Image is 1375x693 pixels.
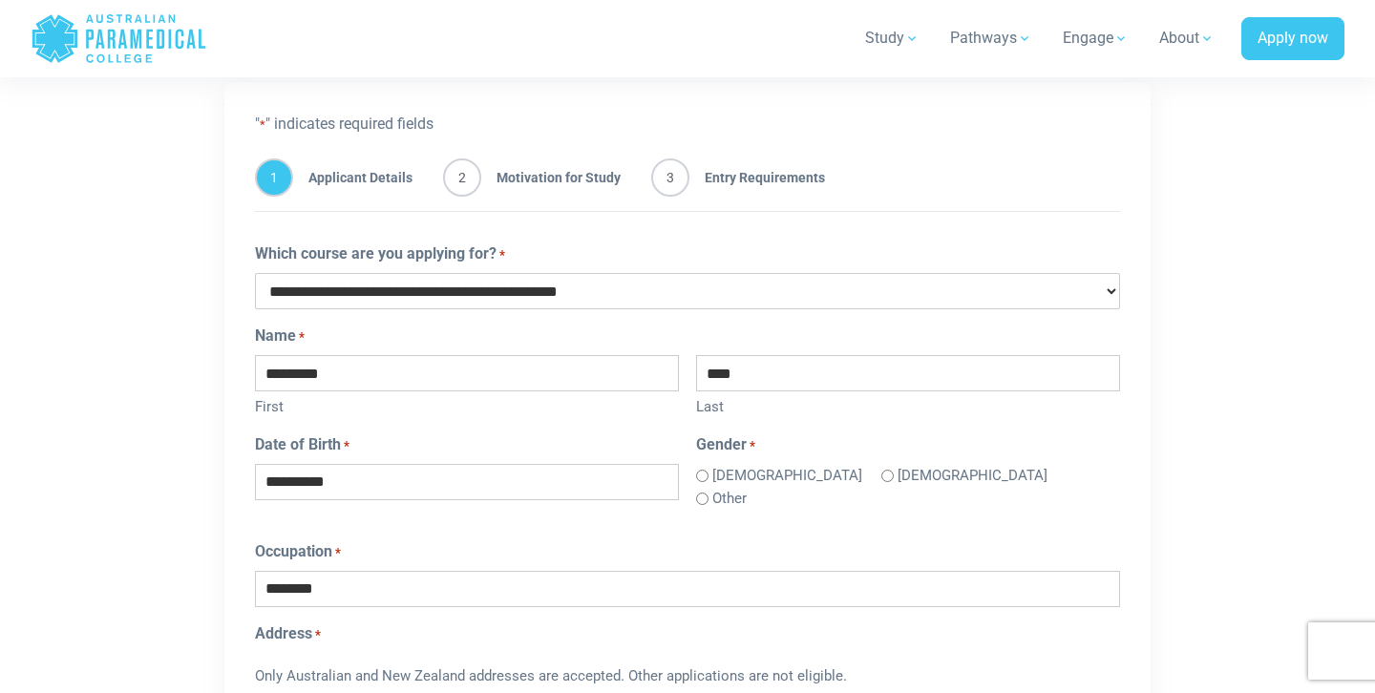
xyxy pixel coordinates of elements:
label: Date of Birth [255,433,349,456]
label: Last [696,391,1120,418]
a: Australian Paramedical College [31,8,207,70]
label: [DEMOGRAPHIC_DATA] [898,465,1047,487]
label: [DEMOGRAPHIC_DATA] [712,465,862,487]
span: 2 [443,158,481,197]
legend: Name [255,325,1121,347]
a: Pathways [939,11,1044,65]
span: 3 [651,158,689,197]
a: About [1148,11,1226,65]
span: Applicant Details [293,158,412,197]
span: 1 [255,158,293,197]
a: Study [854,11,931,65]
legend: Address [255,622,1121,645]
a: Apply now [1241,17,1344,61]
label: Other [712,488,747,510]
span: Entry Requirements [689,158,825,197]
legend: Gender [696,433,1120,456]
a: Engage [1051,11,1140,65]
label: Occupation [255,540,341,563]
label: First [255,391,679,418]
label: Which course are you applying for? [255,242,505,265]
p: " " indicates required fields [255,113,1121,136]
span: Motivation for Study [481,158,621,197]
